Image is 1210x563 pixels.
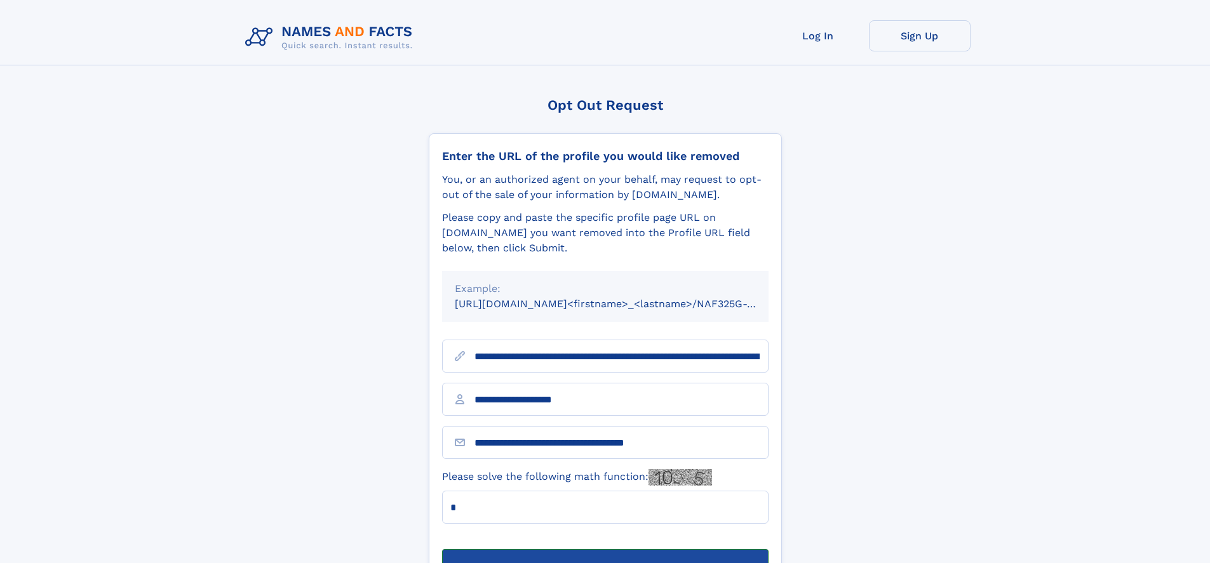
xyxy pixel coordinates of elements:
[442,210,769,256] div: Please copy and paste the specific profile page URL on [DOMAIN_NAME] you want removed into the Pr...
[442,172,769,202] div: You, or an authorized agent on your behalf, may request to opt-out of the sale of your informatio...
[240,20,423,55] img: Logo Names and Facts
[767,20,869,51] a: Log In
[869,20,971,51] a: Sign Up
[455,281,756,296] div: Example:
[442,149,769,163] div: Enter the URL of the profile you would like removed
[455,298,793,310] small: [URL][DOMAIN_NAME]<firstname>_<lastname>/NAF325G-xxxxxxxx
[442,469,712,486] label: Please solve the following math function:
[429,97,782,113] div: Opt Out Request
